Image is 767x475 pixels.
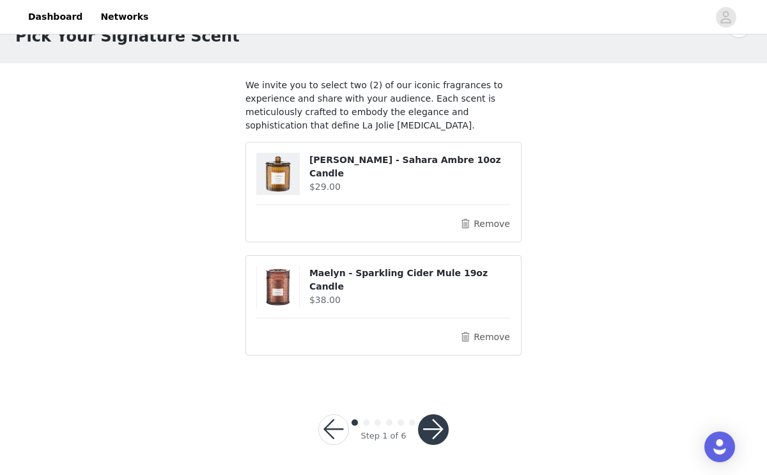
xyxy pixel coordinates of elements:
h4: $38.00 [309,293,511,307]
h4: [PERSON_NAME] - Sahara Ambre 10oz Candle [309,153,511,180]
div: avatar [720,7,732,27]
button: Remove [460,329,511,345]
h4: Maelyn - Sparkling Cider Mule 19oz Candle [309,267,511,293]
a: Networks [93,3,156,31]
a: Dashboard [20,3,90,31]
h4: $29.00 [309,180,511,194]
p: We invite you to select two (2) of our iconic fragrances to experience and share with your audien... [245,79,522,132]
img: Marvella - Sahara Ambre 10oz Candle [257,153,299,195]
div: Step 1 of 6 [360,430,406,442]
button: Remove [460,216,511,231]
h1: Pick Your Signature Scent [15,25,240,48]
img: Maelyn - Sparkling Cider Mule 19oz Candle [257,266,299,308]
div: Open Intercom Messenger [704,432,735,462]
